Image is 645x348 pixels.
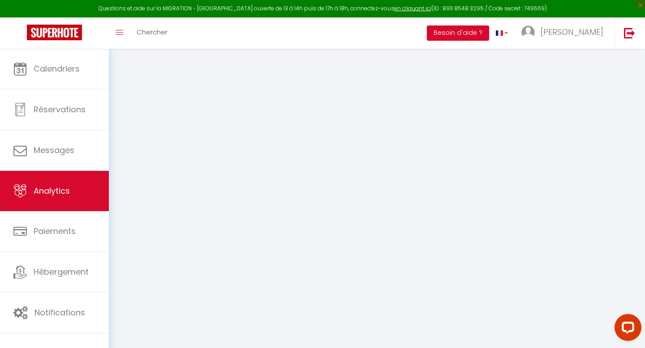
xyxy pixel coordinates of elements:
[34,104,86,115] span: Réservations
[521,25,535,39] img: ...
[34,225,76,237] span: Paiements
[607,310,645,348] iframe: LiveChat chat widget
[624,27,635,38] img: logout
[137,27,168,37] span: Chercher
[394,4,431,12] a: en cliquant ici
[427,25,489,41] button: Besoin d'aide ?
[541,26,603,38] span: [PERSON_NAME]
[515,17,615,49] a: ... [PERSON_NAME]
[34,266,89,277] span: Hébergement
[34,144,74,156] span: Messages
[34,63,80,74] span: Calendriers
[130,17,174,49] a: Chercher
[34,185,70,196] span: Analytics
[34,307,85,318] span: Notifications
[27,25,82,40] img: Super Booking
